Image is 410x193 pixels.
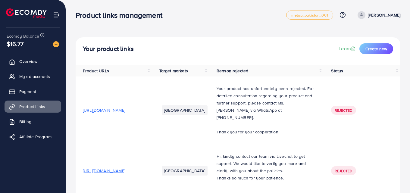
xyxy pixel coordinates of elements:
button: Create new [359,43,393,54]
span: Target markets [159,68,188,74]
span: Product Links [19,104,45,110]
img: menu [53,11,60,18]
span: [URL][DOMAIN_NAME] [83,168,125,174]
a: Affiliate Program [5,131,61,143]
img: logo [6,8,47,18]
a: Overview [5,55,61,67]
a: Learn [339,45,357,52]
p: [PERSON_NAME] [368,11,400,19]
span: Status [331,68,343,74]
p: Thank you for your cooperation. [217,128,317,135]
span: $16.77 [7,39,23,48]
iframe: Chat [384,166,405,188]
span: Payment [19,89,36,95]
a: [PERSON_NAME] [355,11,400,19]
span: Reason rejected [217,68,248,74]
a: Billing [5,116,61,128]
p: Hi, kindly contact our team via Livechat to get support. We would like to verify you more and cla... [217,153,317,174]
h3: Product links management [76,11,167,20]
p: Your product has unfortunately been rejected. For detailed consultation regarding your product an... [217,85,317,121]
span: Product URLs [83,68,109,74]
a: My ad accounts [5,70,61,82]
li: [GEOGRAPHIC_DATA] [162,105,208,115]
span: [URL][DOMAIN_NAME] [83,107,125,113]
h4: Your product links [83,45,134,53]
a: metap_pakistan_001 [286,11,333,20]
p: Thanks so much for your patience. [217,174,317,182]
li: [GEOGRAPHIC_DATA] [162,166,208,176]
img: image [53,41,59,47]
a: Payment [5,86,61,98]
span: Rejected [335,108,352,113]
span: Billing [19,119,31,125]
span: Ecomdy Balance [7,33,39,39]
span: Overview [19,58,37,64]
span: My ad accounts [19,73,50,79]
span: Rejected [335,168,352,173]
span: Affiliate Program [19,134,52,140]
a: Product Links [5,101,61,113]
span: Create new [365,46,387,52]
span: metap_pakistan_001 [291,13,328,17]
